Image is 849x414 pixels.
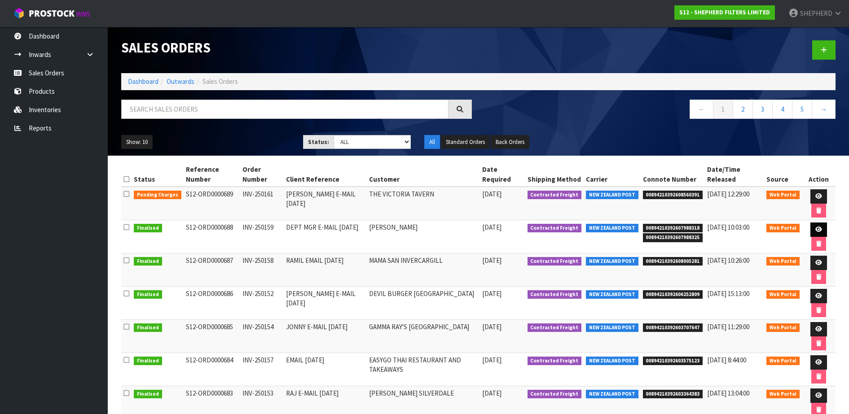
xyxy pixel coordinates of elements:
[480,162,525,187] th: Date Required
[707,356,746,364] span: [DATE] 8:44:00
[284,220,367,253] td: DEPT MGR E-MAIL [DATE]
[707,389,749,397] span: [DATE] 13:04:00
[586,290,638,299] span: NEW ZEALAND POST
[643,257,703,266] span: 00894210392608005281
[132,162,184,187] th: Status
[491,135,529,149] button: Back Orders
[367,187,480,220] td: THE VICTORIA TAVERN
[134,323,162,332] span: Finalised
[184,220,241,253] td: S12-ORD0000688
[240,320,284,353] td: INV-250154
[528,390,582,399] span: Contracted Freight
[528,191,582,200] span: Contracted Freight
[802,162,836,187] th: Action
[482,256,501,265] span: [DATE]
[485,100,836,122] nav: Page navigation
[528,290,582,299] span: Contracted Freight
[482,389,501,397] span: [DATE]
[240,187,284,220] td: INV-250161
[766,257,800,266] span: Web Portal
[643,191,703,200] span: 00894210392608560391
[643,233,703,242] span: 00894210392607988325
[367,287,480,320] td: DEVIL BURGER [GEOGRAPHIC_DATA]
[586,357,638,366] span: NEW ZEALAND POST
[184,253,241,287] td: S12-ORD0000687
[586,323,638,332] span: NEW ZEALAND POST
[586,191,638,200] span: NEW ZEALAND POST
[690,100,713,119] a: ←
[643,357,703,366] span: 00894210392603575123
[367,162,480,187] th: Customer
[121,100,449,119] input: Search sales orders
[202,77,238,86] span: Sales Orders
[240,162,284,187] th: Order Number
[134,390,162,399] span: Finalised
[134,191,181,200] span: Pending Charges
[308,138,329,146] strong: Status:
[792,100,812,119] a: 5
[707,223,749,231] span: [DATE] 10:03:00
[134,257,162,266] span: Finalised
[528,357,582,366] span: Contracted Freight
[525,162,584,187] th: Shipping Method
[707,289,749,298] span: [DATE] 15:13:00
[584,162,641,187] th: Carrier
[367,320,480,353] td: GAMMA RAY'S [GEOGRAPHIC_DATA]
[240,220,284,253] td: INV-250159
[772,100,792,119] a: 4
[766,357,800,366] span: Web Portal
[752,100,773,119] a: 3
[76,10,90,18] small: WMS
[766,390,800,399] span: Web Portal
[184,187,241,220] td: S12-ORD0000689
[121,40,472,55] h1: Sales Orders
[528,323,582,332] span: Contracted Freight
[679,9,770,16] strong: S12 - SHEPHERD FILTERS LIMITED
[367,220,480,253] td: [PERSON_NAME]
[184,162,241,187] th: Reference Number
[764,162,802,187] th: Source
[284,253,367,287] td: RAMIL EMAIL [DATE]
[766,224,800,233] span: Web Portal
[134,357,162,366] span: Finalised
[134,290,162,299] span: Finalised
[121,135,153,149] button: Show: 10
[643,290,703,299] span: 00894210392606252809
[707,256,749,265] span: [DATE] 10:26:00
[184,320,241,353] td: S12-ORD0000685
[13,8,25,19] img: cube-alt.png
[766,323,800,332] span: Web Portal
[482,223,501,231] span: [DATE]
[586,257,638,266] span: NEW ZEALAND POST
[482,190,501,198] span: [DATE]
[812,100,836,119] a: →
[424,135,440,149] button: All
[284,320,367,353] td: JONNY E-MAIL [DATE]
[284,287,367,320] td: [PERSON_NAME] E-MAIL [DATE]
[482,322,501,331] span: [DATE]
[705,162,764,187] th: Date/Time Released
[441,135,490,149] button: Standard Orders
[643,224,703,233] span: 00894210392607988318
[766,191,800,200] span: Web Portal
[240,253,284,287] td: INV-250158
[800,9,832,17] span: SHEPHERD
[284,162,367,187] th: Client Reference
[713,100,733,119] a: 1
[167,77,194,86] a: Outwards
[128,77,158,86] a: Dashboard
[586,390,638,399] span: NEW ZEALAND POST
[482,289,501,298] span: [DATE]
[733,100,753,119] a: 2
[184,287,241,320] td: S12-ORD0000686
[643,390,703,399] span: 00894210392603364383
[707,322,749,331] span: [DATE] 11:29:00
[482,356,501,364] span: [DATE]
[586,224,638,233] span: NEW ZEALAND POST
[240,353,284,386] td: INV-250157
[643,323,703,332] span: 00894210392603707647
[284,353,367,386] td: EMAIL [DATE]
[240,287,284,320] td: INV-250152
[766,290,800,299] span: Web Portal
[29,8,75,19] span: ProStock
